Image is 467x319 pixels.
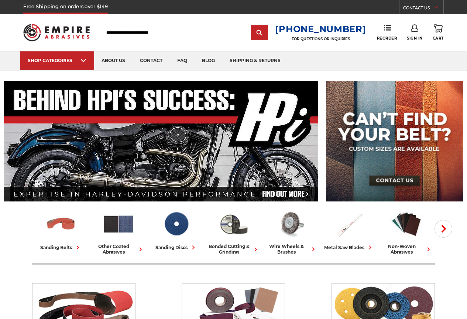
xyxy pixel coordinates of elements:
[208,244,260,255] div: bonded cutting & grinding
[102,208,135,240] img: Other Coated Abrasives
[133,51,170,70] a: contact
[4,81,319,201] img: Banner for an interview featuring Horsepower Inc who makes Harley performance upgrades featured o...
[333,208,365,240] img: Metal Saw Blades
[222,51,288,70] a: shipping & returns
[155,244,197,251] div: sanding discs
[433,36,444,41] span: Cart
[377,36,397,41] span: Reorder
[275,37,366,41] p: FOR QUESTIONS OR INQUIRIES
[275,24,366,34] a: [PHONE_NUMBER]
[323,208,375,251] a: metal saw blades
[160,208,192,240] img: Sanding Discs
[28,58,87,63] div: SHOP CATEGORIES
[45,208,77,240] img: Sanding Belts
[252,26,267,40] input: Submit
[208,208,260,255] a: bonded cutting & grinding
[40,244,82,251] div: sanding belts
[265,208,317,255] a: wire wheels & brushes
[377,24,397,40] a: Reorder
[381,208,432,255] a: non-woven abrasives
[326,81,463,201] img: promo banner for custom belts.
[435,220,452,238] button: Next
[381,244,432,255] div: non-woven abrasives
[265,244,317,255] div: wire wheels & brushes
[23,20,89,45] img: Empire Abrasives
[217,208,250,240] img: Bonded Cutting & Grinding
[403,4,443,14] a: CONTACT US
[94,51,133,70] a: about us
[35,208,87,251] a: sanding belts
[170,51,195,70] a: faq
[433,24,444,41] a: Cart
[275,208,308,240] img: Wire Wheels & Brushes
[407,36,423,41] span: Sign In
[195,51,222,70] a: blog
[93,244,144,255] div: other coated abrasives
[390,208,423,240] img: Non-woven Abrasives
[150,208,202,251] a: sanding discs
[324,244,374,251] div: metal saw blades
[93,208,144,255] a: other coated abrasives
